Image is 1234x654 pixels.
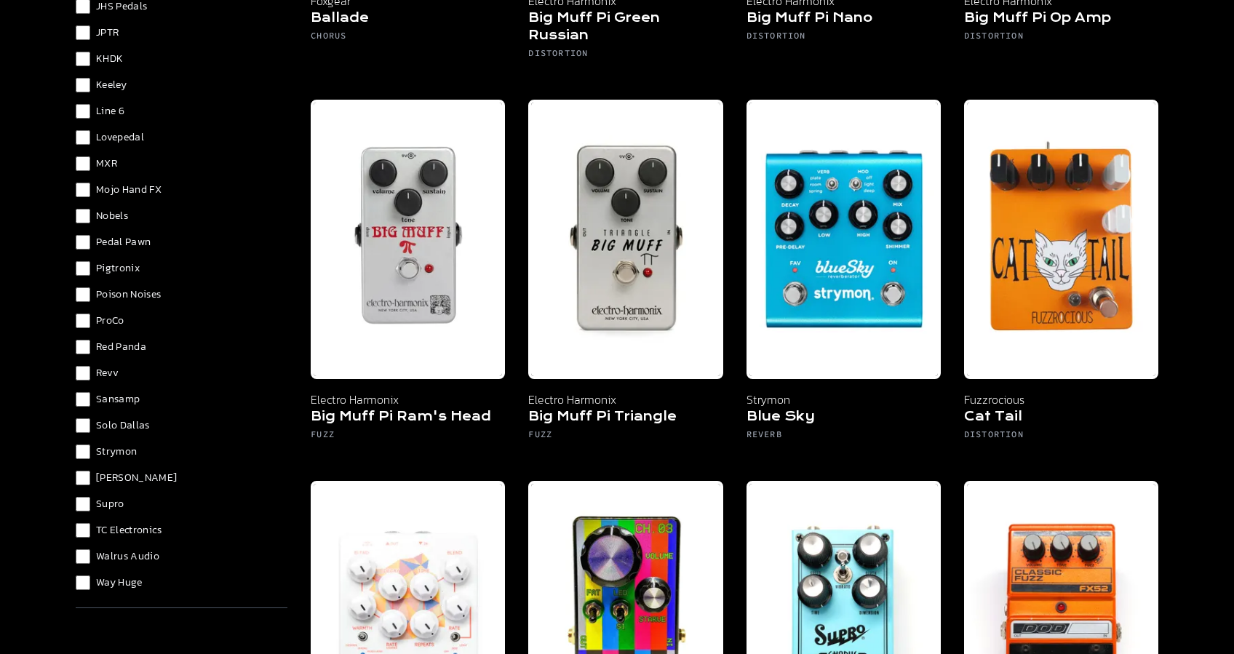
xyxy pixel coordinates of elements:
span: Walrus Audio [96,549,159,564]
input: Mojo Hand FX [76,183,90,197]
span: TC Electronics [96,523,162,538]
span: [PERSON_NAME] [96,471,178,485]
input: MXR [76,156,90,171]
span: Sansamp [96,392,140,407]
h5: Cat Tail [964,408,1158,428]
input: Revv [76,366,90,380]
img: Fuzzrocious Cat Tail [964,100,1158,379]
span: MXR [96,156,117,171]
h5: Big Muff Pi Nano [747,9,941,30]
h6: Fuzz [311,428,505,446]
input: Walrus Audio [76,549,90,564]
img: Strymon Blue Sky [747,100,941,379]
a: Electro Harmonix Big Muff Pi Ram's Head Electro Harmonix Big Muff Pi Ram's Head Fuzz [311,100,505,458]
a: Strymon Blue Sky Strymon Blue Sky Reverb [747,100,941,458]
span: ProCo [96,314,124,328]
span: Pigtronix [96,261,140,276]
span: Lovepedal [96,130,144,145]
input: Supro [76,497,90,511]
a: Fuzzrocious Cat Tail Fuzzrocious Cat Tail Distortion [964,100,1158,458]
p: Strymon [747,391,941,408]
h5: Ballade [311,9,505,30]
input: Strymon [76,444,90,459]
input: Sansamp [76,392,90,407]
span: Supro [96,497,124,511]
input: Nobels [76,209,90,223]
span: Poison Noises [96,287,162,302]
h6: Distortion [747,30,941,47]
span: Nobels [96,209,128,223]
h6: Distortion [964,428,1158,446]
span: Revv [96,366,119,380]
input: Lovepedal [76,130,90,145]
a: Electro Harmonix Big Muff Pi Triangle Electro Harmonix Big Muff Pi Triangle Fuzz [528,100,723,458]
h6: Chorus [311,30,505,47]
input: KHDK [76,52,90,66]
h6: Fuzz [528,428,723,446]
input: [PERSON_NAME] [76,471,90,485]
input: Pedal Pawn [76,235,90,250]
h5: Big Muff Pi Triangle [528,408,723,428]
input: Way Huge [76,575,90,590]
img: Electro Harmonix Big Muff Pi Ram's Head [311,100,505,379]
p: Fuzzrocious [964,391,1158,408]
span: KHDK [96,52,123,66]
input: TC Electronics [76,523,90,538]
h5: Big Muff Pi Op Amp [964,9,1158,30]
span: Pedal Pawn [96,235,151,250]
input: Line 6 [76,104,90,119]
input: JPTR [76,25,90,40]
p: Electro Harmonix [311,391,505,408]
p: Electro Harmonix [528,391,723,408]
img: Electro Harmonix Big Muff Pi Triangle [528,100,723,379]
h5: Big Muff Pi Green Russian [528,9,723,47]
h6: Reverb [747,428,941,446]
h5: Big Muff Pi Ram's Head [311,408,505,428]
span: Solo Dallas [96,418,150,433]
span: Line 6 [96,104,124,119]
input: Keeley [76,78,90,92]
span: Keeley [96,78,127,92]
input: Pigtronix [76,261,90,276]
h6: Distortion [528,47,723,65]
span: Mojo Hand FX [96,183,162,197]
span: Red Panda [96,340,146,354]
input: Red Panda [76,340,90,354]
span: Strymon [96,444,137,459]
input: Poison Noises [76,287,90,302]
span: Way Huge [96,575,143,590]
span: JPTR [96,25,119,40]
input: Solo Dallas [76,418,90,433]
h6: Distortion [964,30,1158,47]
input: ProCo [76,314,90,328]
h5: Blue Sky [747,408,941,428]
